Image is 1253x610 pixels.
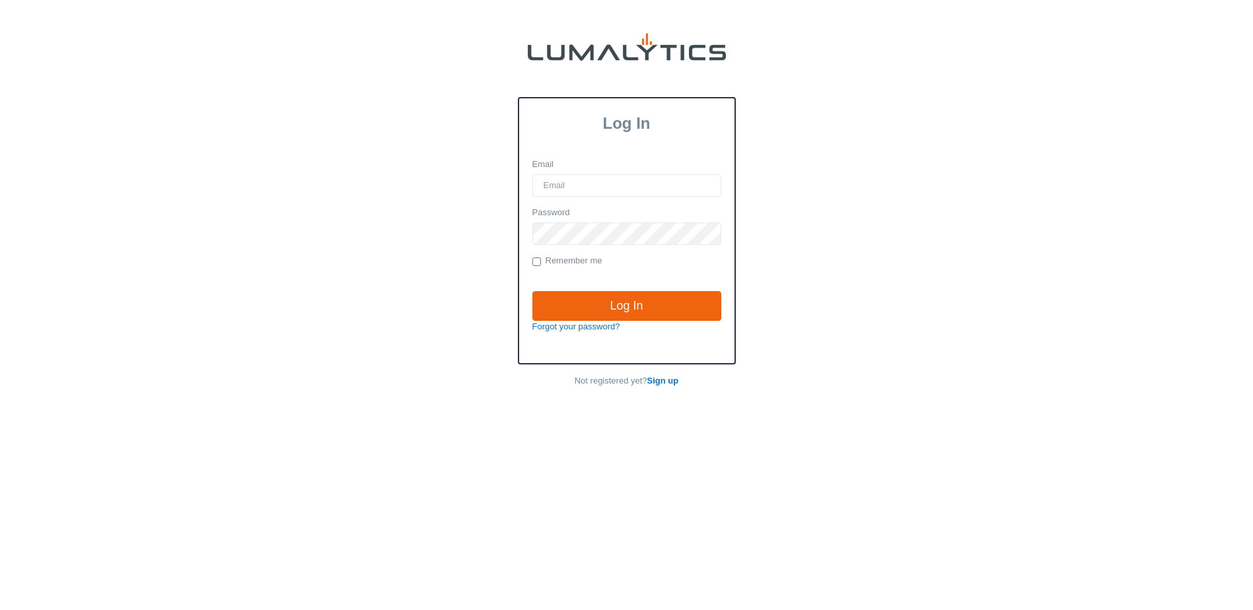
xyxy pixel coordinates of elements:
h3: Log In [519,114,734,133]
input: Email [532,174,721,197]
p: Not registered yet? [518,375,736,388]
label: Remember me [532,255,602,268]
label: Password [532,207,570,219]
a: Sign up [647,376,679,386]
img: lumalytics-black-e9b537c871f77d9ce8d3a6940f85695cd68c596e3f819dc492052d1098752254.png [528,33,726,61]
input: Remember me [532,257,541,266]
a: Forgot your password? [532,322,620,331]
label: Email [532,158,554,171]
input: Log In [532,291,721,322]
